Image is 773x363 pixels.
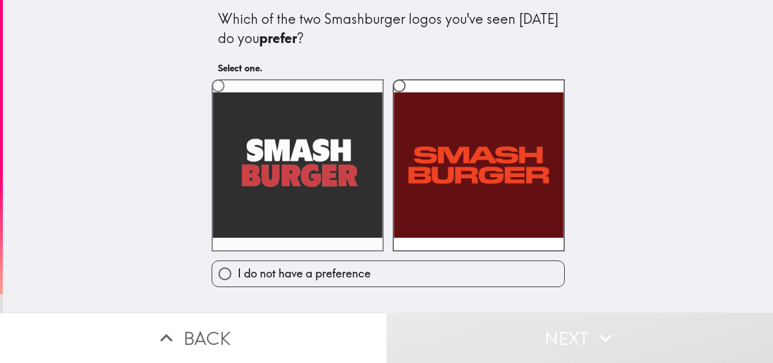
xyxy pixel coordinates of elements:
button: Next [386,313,773,363]
b: prefer [259,29,297,46]
span: I do not have a preference [238,266,371,281]
button: I do not have a preference [212,261,564,287]
h6: Select one. [218,62,559,74]
div: Which of the two Smashburger logos you've seen [DATE] do you ? [218,10,559,48]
